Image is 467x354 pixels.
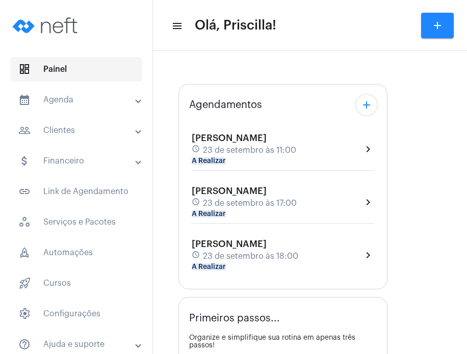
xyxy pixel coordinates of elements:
span: Serviços e Pacotes [10,210,142,234]
mat-icon: schedule [192,251,201,262]
span: Agendamentos [189,99,262,111]
mat-chip: A Realizar [192,263,226,270]
span: 23 de setembro às 11:00 [203,146,296,155]
span: Painel [10,57,142,81]
img: logo-neft-novo-2.png [8,5,85,46]
span: sidenav icon [18,247,31,259]
mat-icon: sidenav icon [18,185,31,198]
span: [PERSON_NAME] [192,239,267,249]
mat-icon: chevron_right [362,196,374,208]
mat-icon: chevron_right [362,143,374,155]
span: [PERSON_NAME] [192,133,267,143]
span: Cursos [10,271,142,295]
mat-icon: schedule [192,145,201,156]
mat-icon: sidenav icon [18,338,31,350]
mat-expansion-panel-header: sidenav iconClientes [6,118,152,143]
span: Link de Agendamento [10,179,142,204]
span: Configurações [10,302,142,326]
mat-chip: A Realizar [192,210,226,217]
mat-icon: sidenav icon [18,124,31,137]
mat-icon: sidenav icon [18,155,31,167]
span: sidenav icon [18,308,31,320]
span: Olá, Priscilla! [195,17,276,34]
mat-icon: schedule [192,198,201,209]
mat-icon: sidenav icon [171,20,181,32]
span: Primeiros passos... [189,313,280,324]
span: 23 de setembro às 18:00 [203,252,298,261]
span: 23 de setembro às 17:00 [203,199,297,208]
mat-panel-title: Agenda [18,94,136,106]
mat-icon: add [360,99,373,111]
span: sidenav icon [18,216,31,228]
mat-panel-title: Financeiro [18,155,136,167]
mat-panel-title: Clientes [18,124,136,137]
span: sidenav icon [18,277,31,289]
mat-chip: A Realizar [192,157,226,165]
mat-expansion-panel-header: sidenav iconAgenda [6,88,152,112]
span: sidenav icon [18,63,31,75]
mat-icon: add [431,19,444,32]
span: Automações [10,240,142,265]
span: Organize e simplifique sua rotina em apenas três passos! [189,334,355,349]
mat-icon: chevron_right [362,249,374,261]
mat-icon: sidenav icon [18,94,31,106]
mat-panel-title: Ajuda e suporte [18,338,136,350]
mat-expansion-panel-header: sidenav iconFinanceiro [6,149,152,173]
span: [PERSON_NAME] [192,186,267,196]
